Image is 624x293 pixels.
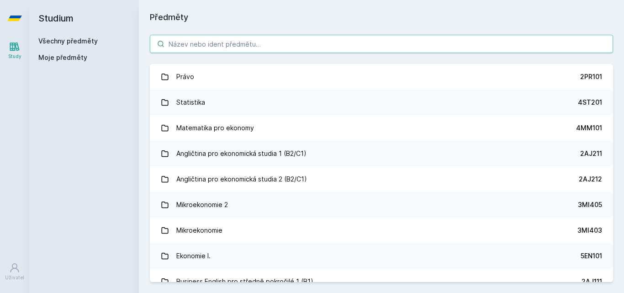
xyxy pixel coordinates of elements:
[576,123,602,133] div: 4MM101
[2,37,27,64] a: Study
[176,68,194,86] div: Právo
[176,93,205,112] div: Statistika
[580,149,602,158] div: 2AJ211
[176,247,211,265] div: Ekonomie I.
[150,243,613,269] a: Ekonomie I. 5EN101
[38,37,98,45] a: Všechny předměty
[578,98,602,107] div: 4ST201
[150,35,613,53] input: Název nebo ident předmětu…
[582,277,602,286] div: 2AJ111
[150,192,613,218] a: Mikroekonomie 2 3MI405
[176,170,307,188] div: Angličtina pro ekonomická studia 2 (B2/C1)
[176,119,254,137] div: Matematika pro ekonomy
[176,272,313,291] div: Business English pro středně pokročilé 1 (B1)
[579,175,602,184] div: 2AJ212
[8,53,21,60] div: Study
[577,226,602,235] div: 3MI403
[150,90,613,115] a: Statistika 4ST201
[580,72,602,81] div: 2PR101
[581,251,602,261] div: 5EN101
[38,53,87,62] span: Moje předměty
[150,11,613,24] h1: Předměty
[176,221,222,240] div: Mikroekonomie
[150,115,613,141] a: Matematika pro ekonomy 4MM101
[150,141,613,166] a: Angličtina pro ekonomická studia 1 (B2/C1) 2AJ211
[150,64,613,90] a: Právo 2PR101
[176,144,307,163] div: Angličtina pro ekonomická studia 1 (B2/C1)
[150,166,613,192] a: Angličtina pro ekonomická studia 2 (B2/C1) 2AJ212
[150,218,613,243] a: Mikroekonomie 3MI403
[578,200,602,209] div: 3MI405
[176,196,228,214] div: Mikroekonomie 2
[5,274,24,281] div: Uživatel
[2,258,27,286] a: Uživatel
